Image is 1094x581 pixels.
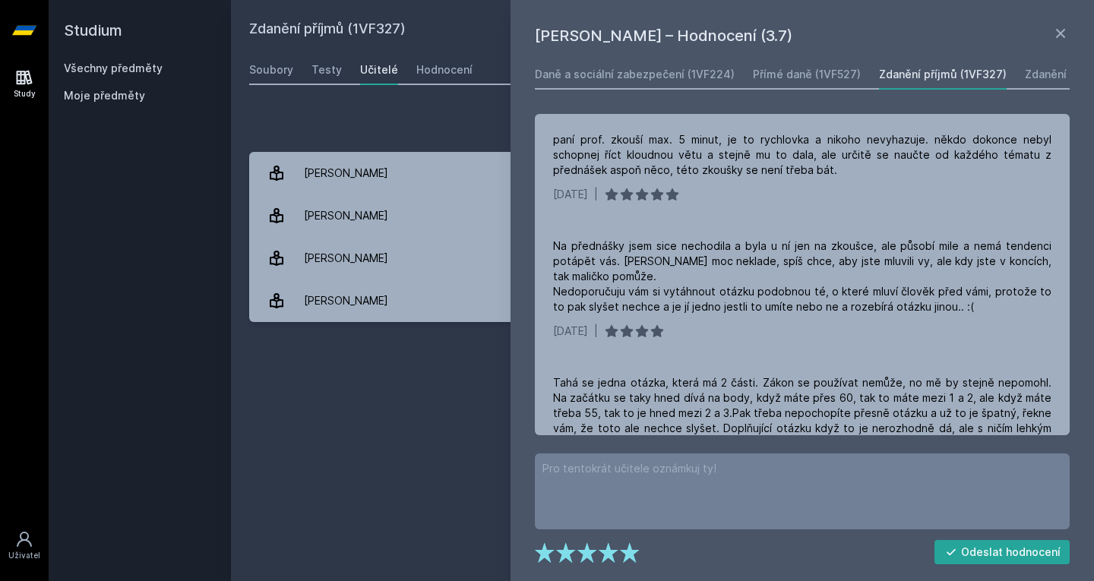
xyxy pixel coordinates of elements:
[311,55,342,85] a: Testy
[3,61,46,107] a: Study
[249,237,1076,279] a: [PERSON_NAME] 3 hodnocení 4.0
[249,279,1076,322] a: [PERSON_NAME] 3 hodnocení 3.7
[416,55,473,85] a: Hodnocení
[304,243,388,273] div: [PERSON_NAME]
[64,88,145,103] span: Moje předměty
[14,88,36,99] div: Study
[64,62,163,74] a: Všechny předměty
[304,158,388,188] div: [PERSON_NAME]
[553,132,1051,178] div: paní prof. zkouší max. 5 minut, je to rychlovka a nikoho nevyhazuje. někdo dokonce nebyl schopnej...
[3,523,46,569] a: Uživatel
[416,62,473,77] div: Hodnocení
[8,550,40,561] div: Uživatel
[594,324,598,339] div: |
[249,62,293,77] div: Soubory
[304,286,388,316] div: [PERSON_NAME]
[553,238,1051,314] div: Na přednášky jsem sice nechodila a byla u ní jen na zkoušce, ale působí mile a nemá tendenci potá...
[360,62,398,77] div: Učitelé
[249,152,1076,194] a: [PERSON_NAME] 3 hodnocení 4.7
[304,201,388,231] div: [PERSON_NAME]
[311,62,342,77] div: Testy
[249,194,1076,237] a: [PERSON_NAME] 1 hodnocení 1.0
[553,324,588,339] div: [DATE]
[594,187,598,202] div: |
[249,18,906,43] h2: Zdanění příjmů (1VF327)
[360,55,398,85] a: Učitelé
[553,187,588,202] div: [DATE]
[249,55,293,85] a: Soubory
